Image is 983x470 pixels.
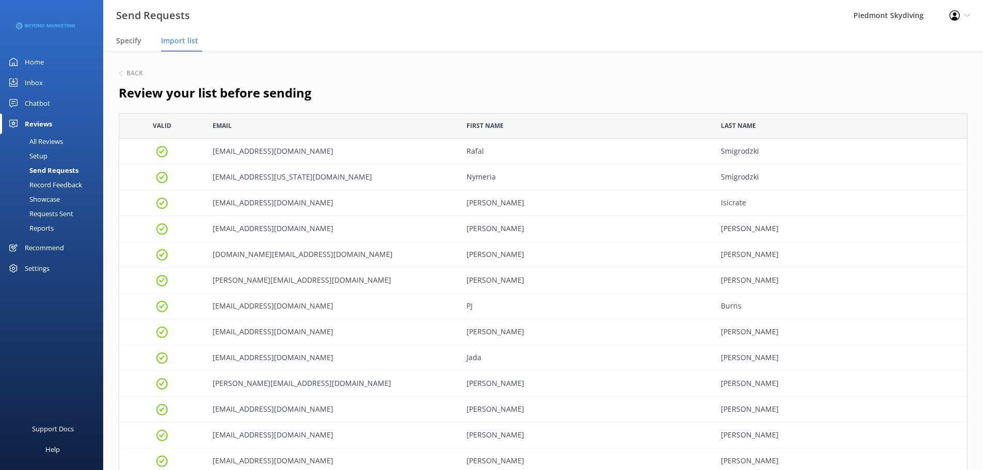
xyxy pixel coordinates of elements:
div: Amanda [459,190,713,216]
div: Carter [713,345,967,371]
div: Reports [6,221,54,235]
h6: Back [126,70,143,76]
span: Email [213,121,232,131]
div: Reviews [25,114,52,134]
div: deb9xm@virginia.edu [205,165,459,190]
span: Specify [116,36,141,46]
a: Record Feedback [6,177,103,192]
img: 3-1676954853.png [15,18,75,35]
div: George [459,242,713,268]
div: Rafal [459,139,713,165]
div: Smigrodzki [713,165,967,190]
div: Burns [713,294,967,319]
div: Wallace [713,216,967,242]
div: Chatbot [25,93,50,114]
div: timwallace.usa@gmail.com [205,216,459,242]
button: Back [119,70,143,76]
div: king [713,371,967,397]
div: heyjessig@gmail.com [205,319,459,345]
div: Giannopoulos [713,242,967,268]
div: Greene [713,319,967,345]
div: Settings [25,258,50,279]
div: Home [25,52,44,72]
div: mandynj81@comcast.net [205,190,459,216]
a: Requests Sent [6,206,103,221]
span: Import list [161,36,198,46]
div: Send Requests [6,163,78,177]
div: Help [45,439,60,460]
div: dagrif@hotmail.com [205,423,459,448]
div: rafal@smigrodzki.org [205,139,459,165]
div: pjburns2001@gmail.com [205,294,459,319]
div: poeboync@gmail.com [205,397,459,423]
div: jadacartercarter@gmail.com [205,345,459,371]
div: Isicrate [713,190,967,216]
div: giannopoulos.gg@gmail.com [205,242,459,268]
div: Demetrice [459,423,713,448]
div: Jada [459,345,713,371]
span: Valid [153,121,171,131]
div: Recommend [25,237,64,258]
div: Record Feedback [6,177,82,192]
div: All Reviews [6,134,63,149]
div: jerry [459,397,713,423]
div: Inbox [25,72,43,93]
div: poe [713,397,967,423]
a: All Reviews [6,134,103,149]
div: Setup [6,149,47,163]
div: Showcase [6,192,60,206]
span: First Name [466,121,504,131]
div: Nymeria [459,165,713,190]
div: Timothy [459,216,713,242]
div: logan.king7984@gmail.com [205,371,459,397]
div: Jessica [459,319,713,345]
div: Support Docs [32,418,74,439]
div: Smigrodzki [713,139,967,165]
div: anna_gnnpl@hotmail.com [205,268,459,294]
a: Showcase [6,192,103,206]
span: Last Name [721,121,756,131]
div: Griffin [713,423,967,448]
a: Setup [6,149,103,163]
h2: Review your list before sending [119,83,968,103]
div: logan [459,371,713,397]
div: Requests Sent [6,206,73,221]
a: Reports [6,221,103,235]
div: Giannopoulou [713,268,967,294]
div: PJ [459,294,713,319]
h3: Send Requests [116,7,190,24]
a: Send Requests [6,163,103,177]
div: Anna [459,268,713,294]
